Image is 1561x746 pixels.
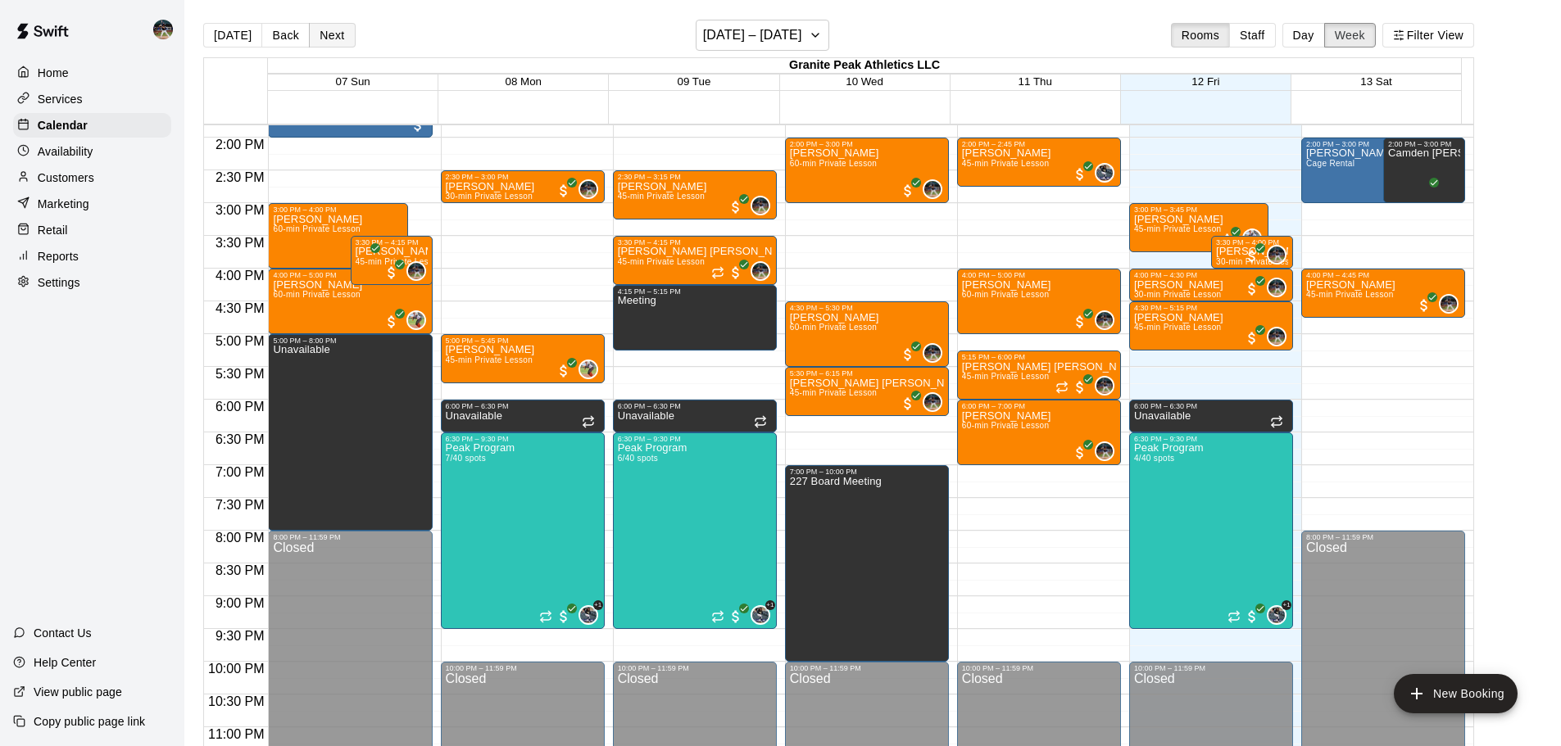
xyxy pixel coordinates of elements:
div: 3:00 PM – 4:00 PM: Avery Deitchler [268,203,407,269]
span: 7/40 spots filled [446,454,486,463]
div: 6:30 PM – 9:30 PM [446,435,600,443]
div: Retail [13,218,171,242]
span: 45-min Private Lesson [1134,224,1222,233]
div: 2:00 PM – 3:00 PM [790,140,944,148]
img: Nolan Gilbert [1268,328,1285,345]
button: 12 Fri [1191,75,1219,88]
span: 5:30 PM [211,367,269,381]
button: Filter View [1382,23,1474,47]
p: Help Center [34,654,96,671]
div: 4:00 PM – 5:00 PM [962,271,1116,279]
div: 3:30 PM – 4:15 PM [356,238,428,246]
div: Home [13,61,171,85]
span: 5:00 PM [211,334,269,348]
span: 60-min Private Lesson [790,159,878,168]
p: Home [38,65,69,81]
p: Reports [38,248,79,264]
span: All customers have paid [1072,445,1088,461]
button: 09 Tue [678,75,711,88]
img: Nolan Gilbert [1096,378,1113,394]
div: Casey Peck [1242,228,1262,248]
span: Nolan Gilbert [1101,376,1114,396]
span: All customers have paid [359,248,375,264]
span: 4:00 PM [211,269,269,283]
span: All customers have paid [900,396,916,412]
div: 5:15 PM – 6:00 PM [962,353,1116,361]
img: Nolan Gilbert [1096,443,1113,459]
span: 10 Wed [846,75,883,88]
div: 2:00 PM – 3:00 PM: Andrew Pitsch [1301,138,1441,203]
span: 8:30 PM [211,563,269,577]
span: Cy Miller & 1 other [585,605,598,625]
span: +1 [765,600,775,610]
span: Nolan Gilbert [929,343,942,363]
div: Settings [13,270,171,295]
span: All customers have paid [1219,232,1236,248]
button: Staff [1229,23,1276,47]
div: 5:15 PM – 6:00 PM: Deagan Solan [957,350,1121,400]
span: Nolan Gilbert [1101,310,1114,330]
a: Calendar [13,113,171,138]
div: Nolan Gilbert [1267,245,1286,264]
div: 5:00 PM – 8:00 PM: Unavailable [268,334,432,531]
span: +1 [593,600,603,610]
div: Cy Miller [1267,605,1286,625]
div: 2:00 PM – 2:45 PM: Mason Buch [957,138,1121,187]
img: Nolan Gilbert [924,394,941,410]
span: All customers have paid [556,608,572,625]
span: All customers have paid [1072,314,1088,330]
div: 10:00 PM – 11:59 PM [790,664,944,672]
img: Nolan Gilbert [1441,296,1457,312]
div: 3:30 PM – 4:15 PM: Deagan Solan [613,236,777,285]
img: Nolan Gilbert [1096,312,1113,328]
span: All customers have paid [556,363,572,379]
div: 8:00 PM – 11:59 PM [1306,533,1460,541]
div: 6:00 PM – 6:30 PM: Unavailable [1129,400,1293,432]
div: Nolan Gilbert [923,343,942,363]
div: 2:00 PM – 2:45 PM [962,140,1116,148]
p: Customers [38,170,94,186]
div: 5:00 PM – 5:45 PM [446,337,600,345]
img: Casey Peck [1244,230,1260,246]
span: 45-min Private Lesson [1134,323,1222,332]
a: Customers [13,165,171,190]
span: 6:00 PM [211,400,269,414]
span: All customers have paid [900,346,916,363]
div: 4:00 PM – 5:00 PM: Lillie Anaya-Blatter [268,269,432,334]
div: Nolan Gilbert [923,392,942,412]
a: Marketing [13,192,171,216]
span: 7:30 PM [211,498,269,512]
span: 9:00 PM [211,596,269,610]
a: Services [13,87,171,111]
div: 4:15 PM – 5:15 PM: Meeting [613,285,777,350]
span: Casey Peck [585,359,598,379]
span: Recurring event [1270,415,1283,428]
button: 08 Mon [506,75,542,88]
div: 10:00 PM – 11:59 PM [1134,664,1288,672]
span: Nolan Gilbert [585,179,598,199]
img: Nolan Gilbert [752,197,769,214]
div: Nolan Gilbert [150,13,184,46]
img: Casey Peck [580,361,597,378]
div: 2:00 PM – 3:00 PM [1388,140,1460,148]
span: 60-min Private Lesson [790,323,878,332]
span: All customers have paid [1072,379,1088,396]
span: All customers have paid [556,183,572,199]
div: 6:30 PM – 9:30 PM: Peak Program [441,432,605,629]
button: Back [261,23,310,47]
img: Casey Peck [408,312,424,328]
span: Cy Miller & 1 other [757,605,770,625]
button: Day [1282,23,1325,47]
span: 8:00 PM [211,531,269,545]
div: 3:00 PM – 3:45 PM [1134,206,1264,214]
img: Nolan Gilbert [1268,246,1285,263]
span: 45-min Private Lesson [446,355,533,364]
div: 6:00 PM – 6:30 PM: Unavailable [613,400,777,432]
div: Nolan Gilbert [1095,310,1114,330]
span: 45-min Private Lesson [962,372,1050,381]
div: 6:00 PM – 6:30 PM [618,402,772,410]
div: 6:30 PM – 9:30 PM [618,435,772,443]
